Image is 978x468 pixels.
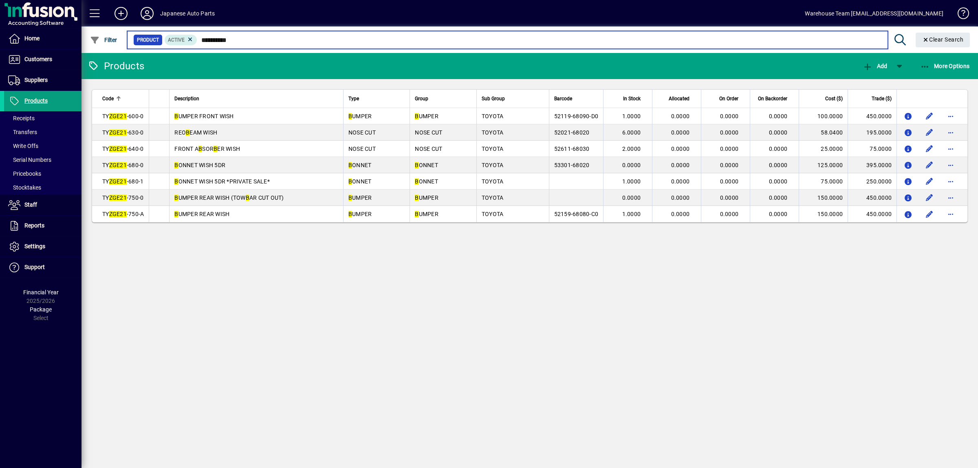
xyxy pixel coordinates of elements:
span: Cost ($) [825,94,843,103]
span: Reports [24,222,44,229]
span: 0.0000 [720,211,739,217]
div: Sub Group [482,94,544,103]
em: B [174,178,178,185]
span: UMPER [348,113,372,119]
span: 52611-68030 [554,146,590,152]
em: ZGE21 [109,162,127,168]
span: 0.0000 [671,113,690,119]
button: More options [944,126,957,139]
button: Edit [923,208,936,221]
span: 0.0000 [769,113,788,119]
td: 395.0000 [848,157,896,173]
span: TOYOTA [482,194,504,201]
span: 53301-68020 [554,162,590,168]
em: B [415,113,419,119]
span: 1.0000 [622,178,641,185]
span: 0.0000 [720,178,739,185]
td: 450.0000 [848,108,896,124]
em: B [415,178,419,185]
span: Write Offs [8,143,38,149]
span: NOSE CUT [415,129,442,136]
em: ZGE21 [109,146,127,152]
span: 0.0000 [769,129,788,136]
div: Barcode [554,94,599,103]
span: TOYOTA [482,162,504,168]
span: Clear Search [922,36,964,43]
a: Receipts [4,111,81,125]
a: Transfers [4,125,81,139]
span: TY -750-A [102,211,144,217]
span: TY -750-0 [102,194,143,201]
div: Allocated [657,94,697,103]
span: TOYOTA [482,178,504,185]
span: 2.0000 [622,146,641,152]
span: TOYOTA [482,211,504,217]
span: TY -630-0 [102,129,143,136]
span: Pricebooks [8,170,41,177]
span: REO EAM WISH [174,129,217,136]
td: 150.0000 [799,206,848,222]
span: Group [415,94,428,103]
a: Settings [4,236,81,257]
span: Receipts [8,115,35,121]
em: ZGE21 [109,178,127,185]
em: B [415,162,419,168]
mat-chip: Activation Status: Active [165,35,197,45]
span: Allocated [669,94,689,103]
div: In Stock [608,94,648,103]
em: B [174,162,178,168]
span: ONNET WISH 5DR *PRIVATE SALE* [174,178,270,185]
td: 25.0000 [799,141,848,157]
td: 150.0000 [799,190,848,206]
em: B [198,146,202,152]
div: Type [348,94,405,103]
div: Products [88,60,144,73]
button: Edit [923,142,936,155]
span: UMPER REAR WISH (TOW AR CUT OUT) [174,194,284,201]
em: ZGE21 [109,194,127,201]
span: TY -640-0 [102,146,143,152]
span: Description [174,94,199,103]
span: Settings [24,243,45,249]
span: 0.0000 [769,162,788,168]
span: Products [24,97,48,104]
div: Code [102,94,144,103]
span: 0.0000 [720,194,739,201]
em: B [186,129,189,136]
span: 52159-68080-C0 [554,211,599,217]
span: Serial Numbers [8,157,51,163]
button: Edit [923,175,936,188]
span: 1.0000 [622,211,641,217]
em: ZGE21 [109,129,127,136]
button: Add [108,6,134,21]
a: Home [4,29,81,49]
em: B [348,162,352,168]
a: Customers [4,49,81,70]
span: UMPER [415,211,438,217]
span: 0.0000 [720,129,739,136]
span: 0.0000 [671,162,690,168]
button: More options [944,208,957,221]
span: 0.0000 [769,178,788,185]
span: In Stock [623,94,641,103]
span: 0.0000 [622,194,641,201]
span: More Options [920,63,970,69]
button: Edit [923,110,936,123]
span: TOYOTA [482,113,504,119]
button: More options [944,110,957,123]
a: Knowledge Base [952,2,968,28]
div: Japanese Auto Parts [160,7,215,20]
span: UMPER [415,194,438,201]
em: B [415,194,419,201]
span: Trade ($) [872,94,892,103]
span: On Order [719,94,738,103]
span: Filter [90,37,117,43]
span: NOSE CUT [348,146,376,152]
span: Stocktakes [8,184,41,191]
em: B [415,211,419,217]
span: 0.0000 [671,146,690,152]
span: 0.0000 [720,146,739,152]
div: Warehouse Team [EMAIL_ADDRESS][DOMAIN_NAME] [805,7,943,20]
td: 250.0000 [848,173,896,190]
span: ONNET [348,162,372,168]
